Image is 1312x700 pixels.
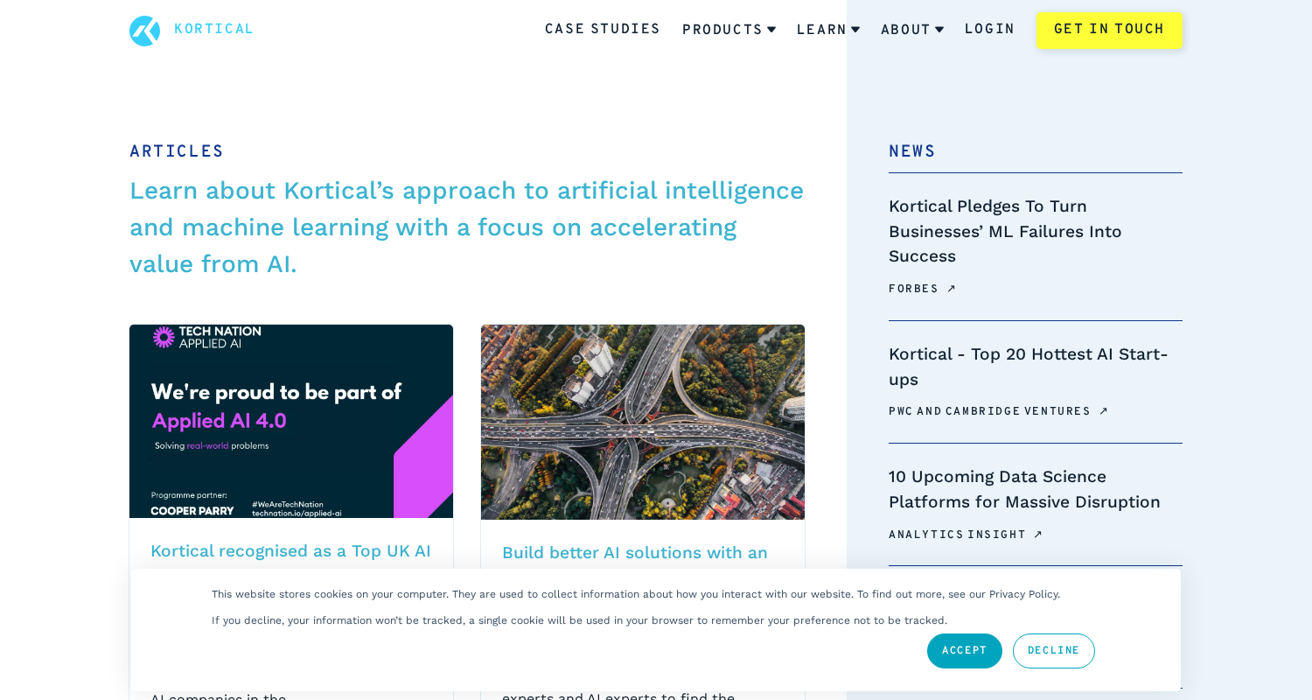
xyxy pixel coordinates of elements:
[129,172,805,283] p: Learn about Kortical’s approach to artificial intelligence and machine learning with a focus on a...
[1036,12,1183,49] a: Get in touch
[889,342,1183,419] a: Kortical - Top 20 Hottest AI Start-upsPwC and Cambridge Ventures↗
[797,8,860,53] a: Learn
[889,405,1092,419] span: PwC and Cambridge Ventures
[889,465,1183,542] a: 10 Upcoming Data Science Platforms for Massive DisruptionAnalytics Insight↗
[212,588,1060,600] p: This website stores cookies on your computer. They are used to collect information about how you ...
[889,528,1026,542] span: Analytics Insight
[889,465,1183,515] h4: 10 Upcoming Data Science Platforms for Massive Disruption
[881,8,944,53] a: About
[889,140,1183,165] h2: News
[174,19,255,42] a: Kortical
[682,8,776,53] a: Products
[129,301,453,542] img: Background image for Kortical recognised as a Top UK AI company as they join Tech Nation's Applie...
[927,633,1002,668] a: Accept
[1033,528,1043,541] span: ↗
[965,19,1015,42] a: Login
[1099,404,1108,417] span: ↗
[150,539,432,614] h2: Kortical recognised as a Top UK AI company as they join Tech Nation's Applied AI Cohort 4.0
[129,140,805,165] h1: Articles
[889,283,939,297] span: Forbes
[502,541,784,591] h2: Build better AI solutions with an AI roadmap
[889,342,1183,393] h4: Kortical - Top 20 Hottest AI Start-ups
[212,614,947,626] p: If you decline, your information won’t be tracked, a single cookie will be used in your browser t...
[545,19,661,42] a: Case Studies
[946,282,956,295] span: ↗
[1013,633,1095,668] a: Decline
[889,194,1183,269] h4: Kortical Pledges To Turn Businesses’ ML Failures Into Success
[481,301,805,543] img: Background image for Build better AI solutions with an AI roadmap article
[889,194,1183,296] a: Kortical Pledges To Turn Businesses’ ML Failures Into SuccessForbes↗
